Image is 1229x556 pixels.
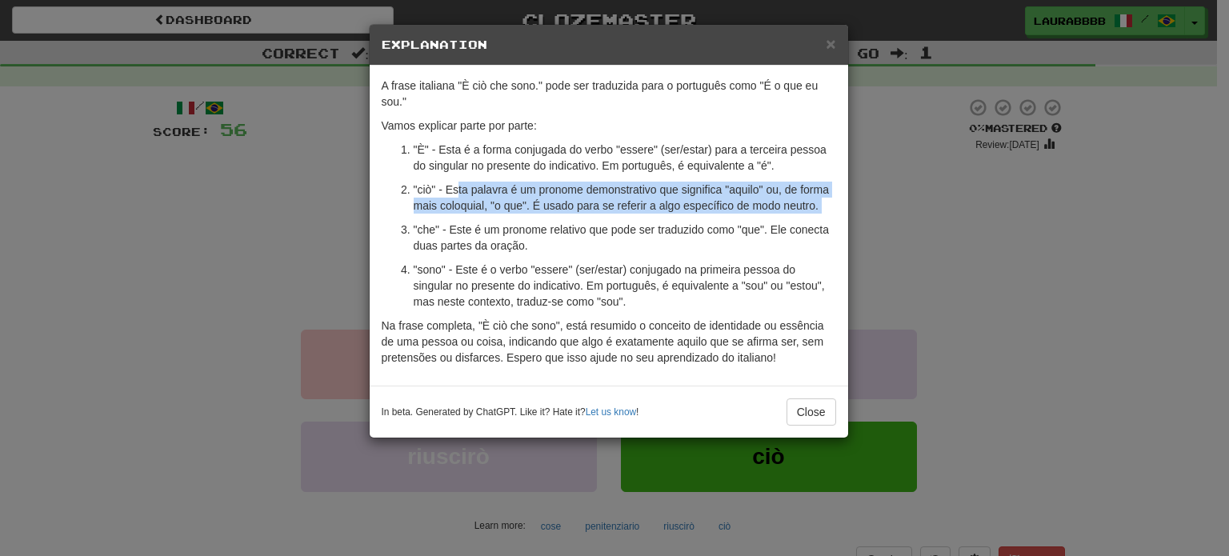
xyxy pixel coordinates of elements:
span: × [826,34,835,53]
a: Let us know [586,406,636,418]
button: Close [826,35,835,52]
p: "È" - Esta é a forma conjugada do verbo "essere" (ser/estar) para a terceira pessoa do singular n... [414,142,836,174]
p: "sono" - Este é o verbo "essere" (ser/estar) conjugado na primeira pessoa do singular no presente... [414,262,836,310]
p: Vamos explicar parte por parte: [382,118,836,134]
p: A frase italiana "È ciò che sono." pode ser traduzida para o português como "É o que eu sou." [382,78,836,110]
p: Na frase completa, "È ciò che sono", está resumido o conceito de identidade ou essência de uma pe... [382,318,836,366]
h5: Explanation [382,37,836,53]
p: "che" - Este é um pronome relativo que pode ser traduzido como "que". Ele conecta duas partes da ... [414,222,836,254]
button: Close [787,398,836,426]
small: In beta. Generated by ChatGPT. Like it? Hate it? ! [382,406,639,419]
p: "ciò" - Esta palavra é um pronome demonstrativo que significa "aquilo" ou, de forma mais coloquia... [414,182,836,214]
